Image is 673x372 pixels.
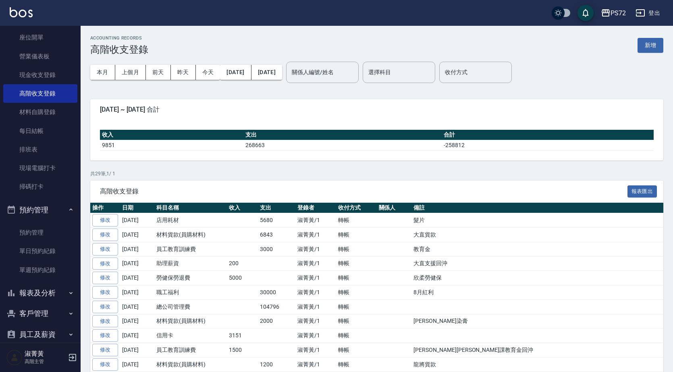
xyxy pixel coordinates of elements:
a: 報表匯出 [627,187,657,195]
td: 龍將貨款 [411,357,663,372]
td: [DATE] [120,314,154,328]
h5: 淑菁黃 [25,350,66,358]
a: 每日結帳 [3,122,77,140]
a: 修改 [92,286,118,299]
button: 客戶管理 [3,303,77,324]
a: 排班表 [3,140,77,159]
span: [DATE] ~ [DATE] 合計 [100,106,654,114]
td: [DATE] [120,271,154,285]
a: 修改 [92,358,118,371]
button: 上個月 [115,65,146,80]
a: 現場電腦打卡 [3,159,77,177]
a: 修改 [92,301,118,313]
td: 淑菁黃/1 [295,328,336,343]
td: 淑菁黃/1 [295,314,336,328]
td: [DATE] [120,256,154,271]
td: 大直支援回沖 [411,256,663,271]
a: 修改 [92,214,118,227]
th: 登錄者 [295,203,336,213]
td: 淑菁黃/1 [295,285,336,300]
td: 3000 [258,242,295,256]
th: 關係人 [377,203,412,213]
th: 支出 [258,203,295,213]
td: 1500 [227,343,258,357]
td: 5680 [258,213,295,228]
td: 3151 [227,328,258,343]
td: 助理薪資 [154,256,227,271]
a: 預約管理 [3,223,77,242]
td: 淑菁黃/1 [295,242,336,256]
a: 高階收支登錄 [3,84,77,103]
td: [DATE] [120,357,154,372]
a: 掃碼打卡 [3,177,77,196]
th: 操作 [90,203,120,213]
th: 收入 [100,130,243,140]
td: 職工福利 [154,285,227,300]
th: 收入 [227,203,258,213]
a: 新增 [638,41,663,49]
a: 材料自購登錄 [3,103,77,121]
button: 登出 [632,6,663,21]
td: 教育金 [411,242,663,256]
button: 前天 [146,65,171,80]
td: 轉帳 [336,213,377,228]
button: 昨天 [171,65,196,80]
td: 信用卡 [154,328,227,343]
td: 淑菁黃/1 [295,213,336,228]
td: 髮片 [411,213,663,228]
img: Logo [10,7,33,17]
a: 修改 [92,315,118,328]
td: 2000 [258,314,295,328]
button: save [577,5,594,21]
td: 轉帳 [336,343,377,357]
a: 修改 [92,229,118,241]
td: 員工教育訓練費 [154,343,227,357]
a: 現金收支登錄 [3,66,77,84]
button: 報表匯出 [627,185,657,198]
button: [DATE] [251,65,282,80]
td: 104796 [258,299,295,314]
button: 本月 [90,65,115,80]
a: 修改 [92,258,118,270]
button: 預約管理 [3,200,77,220]
td: [DATE] [120,285,154,300]
td: 總公司管理費 [154,299,227,314]
td: 淑菁黃/1 [295,343,336,357]
a: 修改 [92,243,118,256]
td: [DATE] [120,343,154,357]
td: 材料貨款(員購材料) [154,228,227,242]
td: 268663 [243,140,442,150]
td: [PERSON_NAME][PERSON_NAME]課教育金回沖 [411,343,663,357]
td: 淑菁黃/1 [295,271,336,285]
td: [PERSON_NAME]染膏 [411,314,663,328]
td: 淑菁黃/1 [295,357,336,372]
td: 轉帳 [336,299,377,314]
td: 員工教育訓練費 [154,242,227,256]
a: 單日預約紀錄 [3,242,77,260]
a: 修改 [92,329,118,342]
td: 勞健保勞退費 [154,271,227,285]
td: 大直貨款 [411,228,663,242]
th: 日期 [120,203,154,213]
th: 科目名稱 [154,203,227,213]
span: 高階收支登錄 [100,187,627,195]
td: 材料貨款(員購材料) [154,314,227,328]
td: 9851 [100,140,243,150]
button: 今天 [196,65,220,80]
td: -258812 [442,140,654,150]
th: 合計 [442,130,654,140]
td: 轉帳 [336,314,377,328]
button: 報表及分析 [3,283,77,303]
h2: ACCOUNTING RECORDS [90,35,148,41]
td: 淑菁黃/1 [295,228,336,242]
td: 店用耗材 [154,213,227,228]
p: 高階主管 [25,358,66,365]
td: 轉帳 [336,285,377,300]
td: [DATE] [120,328,154,343]
td: 1200 [258,357,295,372]
td: 30000 [258,285,295,300]
th: 支出 [243,130,442,140]
a: 營業儀表板 [3,47,77,66]
div: PS72 [611,8,626,18]
button: 員工及薪資 [3,324,77,345]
